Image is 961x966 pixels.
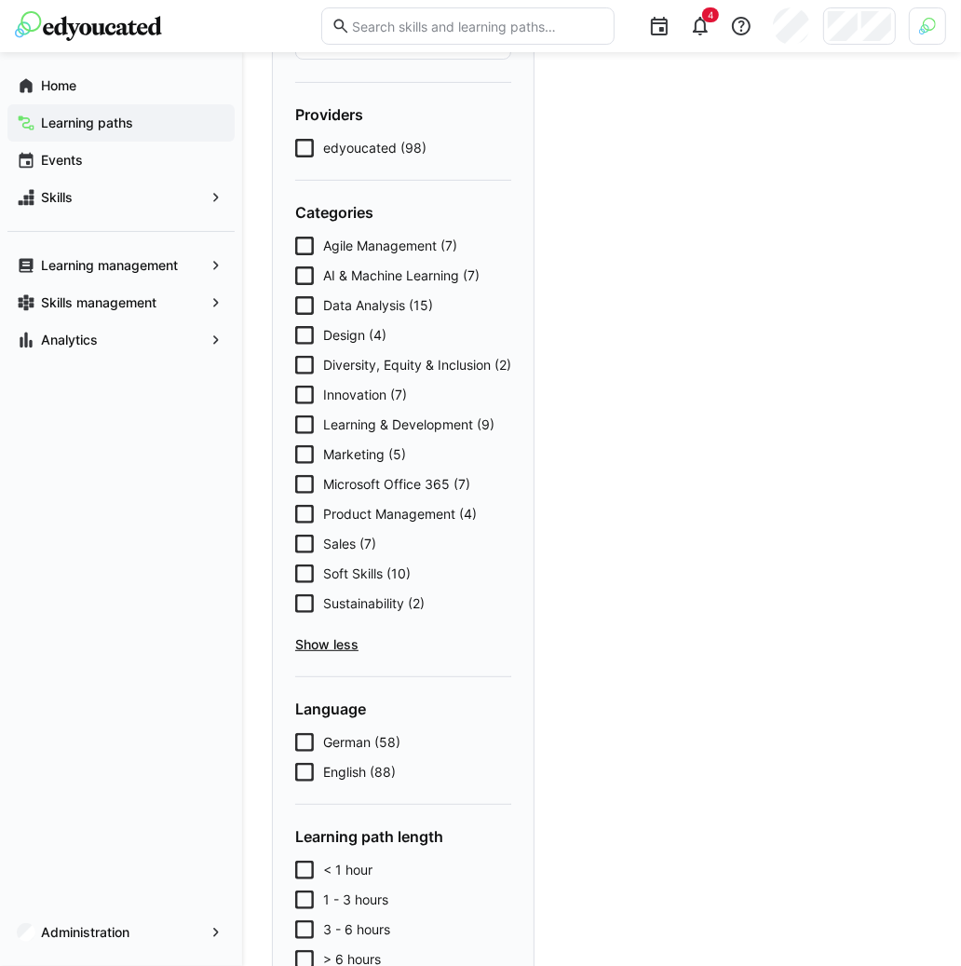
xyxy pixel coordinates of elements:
[295,700,511,718] h4: Language
[323,861,372,879] span: < 1 hour
[708,9,713,20] span: 4
[323,356,511,374] span: Diversity, Equity & Inclusion (2)
[323,237,457,255] span: Agile Management (7)
[350,18,604,34] input: Search skills and learning paths…
[323,733,400,752] span: German (58)
[323,326,386,345] span: Design (4)
[323,920,390,939] span: 3 - 6 hours
[323,296,433,315] span: Data Analysis (15)
[323,535,376,553] span: Sales (7)
[323,505,477,524] span: Product Management (4)
[323,386,407,404] span: Innovation (7)
[323,266,480,285] span: AI & Machine Learning (7)
[323,415,494,434] span: Learning & Development (9)
[323,445,406,464] span: Marketing (5)
[295,635,511,654] span: Show less
[295,105,511,124] h4: Providers
[323,139,426,157] span: edyoucated (98)
[295,827,511,846] h4: Learning path length
[323,475,470,494] span: Microsoft Office 365 (7)
[323,565,411,583] span: Soft Skills (10)
[323,891,388,909] span: 1 - 3 hours
[323,763,396,782] span: English (88)
[295,203,511,222] h4: Categories
[323,594,425,613] span: Sustainability (2)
